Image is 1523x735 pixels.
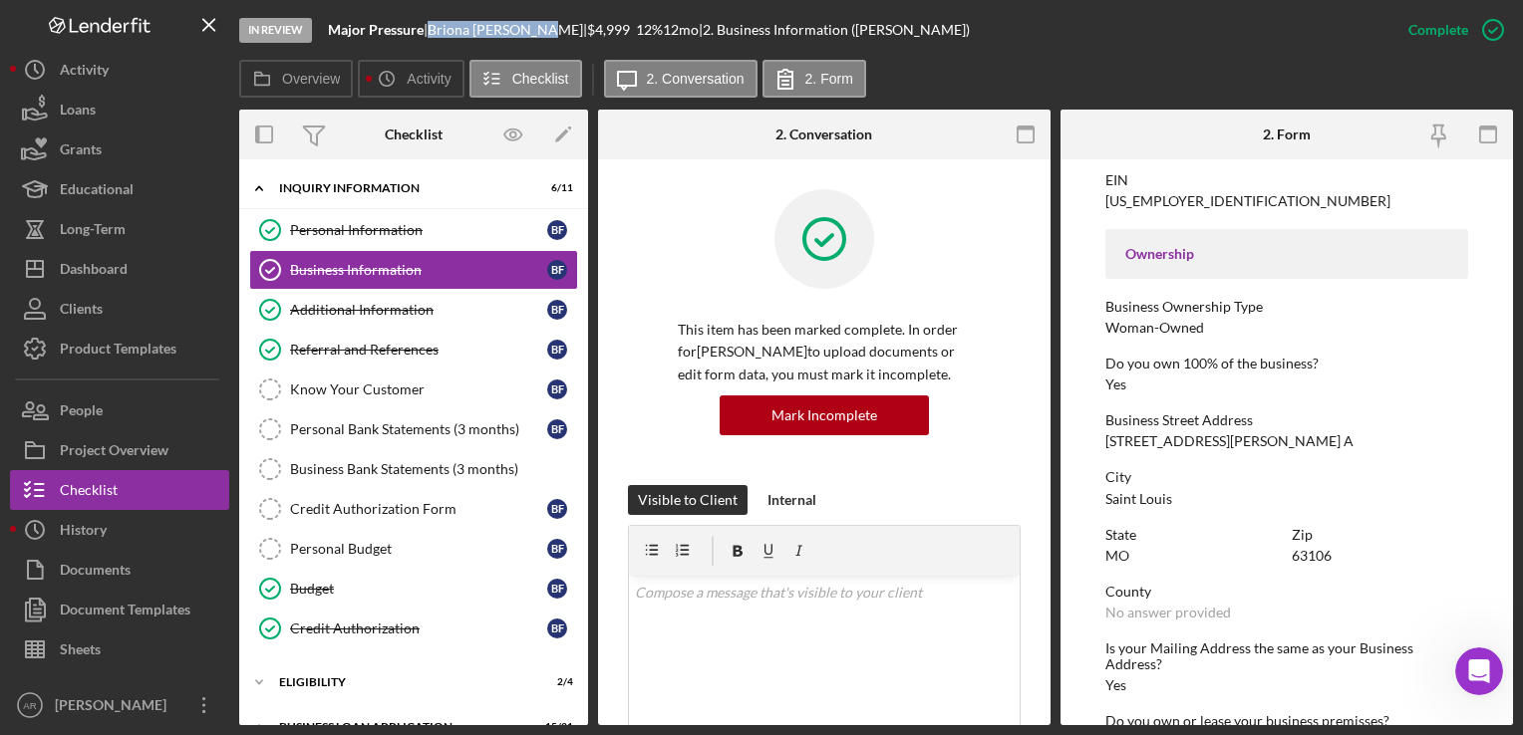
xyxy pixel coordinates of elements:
[249,609,578,648] a: Credit AuthorizationBF
[290,541,547,557] div: Personal Budget
[537,721,573,733] div: 15 / 31
[10,629,229,669] button: Sheets
[547,379,567,399] div: B F
[1105,299,1467,315] div: Business Ownership Type
[60,510,107,555] div: History
[1105,412,1467,428] div: Business Street Address
[1263,126,1311,142] div: 2. Form
[290,342,547,358] div: Referral and References
[290,302,547,318] div: Additional Information
[1105,548,1129,564] div: MO
[1105,491,1172,507] div: Saint Louis
[1105,193,1390,209] div: [US_EMPLOYER_IDENTIFICATION_NUMBER]
[249,569,578,609] a: BudgetBF
[512,71,569,87] label: Checklist
[547,539,567,559] div: B F
[10,685,229,725] button: AR[PERSON_NAME]
[1105,527,1282,543] div: State
[10,289,229,329] button: Clients
[10,590,229,629] button: Document Templates
[1105,640,1467,672] div: Is your Mailing Address the same as your Business Address?
[699,22,970,38] div: | 2. Business Information ([PERSON_NAME])
[547,618,567,638] div: B F
[1125,246,1447,262] div: Ownership
[10,510,229,550] button: History
[60,90,96,134] div: Loans
[10,129,229,169] button: Grants
[758,485,826,515] button: Internal
[547,579,567,599] div: B F
[10,390,229,430] button: People
[249,330,578,369] a: Referral and ReferencesBF
[249,409,578,449] a: Personal Bank Statements (3 months)BF
[328,21,424,38] b: Major Pressure
[290,262,547,278] div: Business Information
[767,485,816,515] div: Internal
[10,169,229,209] button: Educational
[547,340,567,360] div: B F
[10,550,229,590] a: Documents
[10,50,229,90] button: Activity
[23,700,36,711] text: AR
[547,260,567,280] div: B F
[60,249,128,294] div: Dashboard
[1105,172,1467,188] div: EIN
[290,581,547,597] div: Budget
[407,71,451,87] label: Activity
[10,470,229,510] button: Checklist
[1105,433,1354,449] div: [STREET_ADDRESS][PERSON_NAME] A
[290,421,547,437] div: Personal Bank Statements (3 months)
[628,485,748,515] button: Visible to Client
[1455,647,1503,695] iframe: Intercom live chat
[279,182,523,194] div: INQUIRY INFORMATION
[1292,527,1468,543] div: Zip
[249,210,578,250] a: Personal InformationBF
[290,381,547,397] div: Know Your Customer
[720,395,929,435] button: Mark Incomplete
[60,329,176,373] div: Product Templates
[469,60,582,98] button: Checklist
[10,249,229,289] button: Dashboard
[60,169,134,214] div: Educational
[328,22,428,38] div: |
[762,60,866,98] button: 2. Form
[547,300,567,320] div: B F
[547,220,567,240] div: B F
[249,369,578,409] a: Know Your CustomerBF
[1105,605,1231,620] div: No answer provided
[1408,10,1468,50] div: Complete
[60,209,126,254] div: Long-Term
[60,50,109,95] div: Activity
[279,676,523,688] div: ELIGIBILITY
[249,489,578,529] a: Credit Authorization FormBF
[290,222,547,238] div: Personal Information
[638,485,738,515] div: Visible to Client
[10,209,229,249] button: Long-Term
[60,590,190,634] div: Document Templates
[1105,376,1126,392] div: Yes
[385,126,443,142] div: Checklist
[290,501,547,517] div: Credit Authorization Form
[60,470,118,515] div: Checklist
[10,430,229,470] button: Project Overview
[358,60,463,98] button: Activity
[547,419,567,439] div: B F
[60,289,103,334] div: Clients
[1105,356,1467,371] div: Do you own 100% of the business?
[239,60,353,98] button: Overview
[775,126,872,142] div: 2. Conversation
[636,22,663,38] div: 12 %
[60,629,101,674] div: Sheets
[60,430,168,475] div: Project Overview
[771,395,877,435] div: Mark Incomplete
[249,529,578,569] a: Personal BudgetBF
